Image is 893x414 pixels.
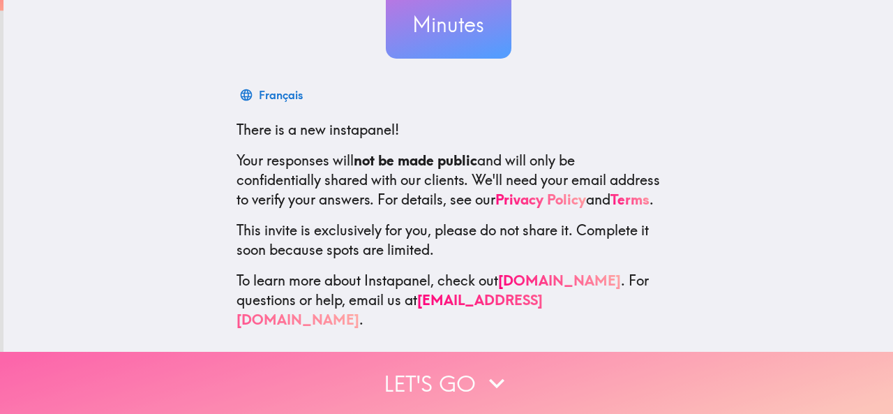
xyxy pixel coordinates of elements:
[354,151,477,169] b: not be made public
[259,85,303,105] div: Français
[386,10,511,39] h3: Minutes
[237,151,661,209] p: Your responses will and will only be confidentially shared with our clients. We'll need your emai...
[495,191,586,208] a: Privacy Policy
[237,291,543,328] a: [EMAIL_ADDRESS][DOMAIN_NAME]
[610,191,650,208] a: Terms
[237,81,308,109] button: Français
[237,271,661,330] p: To learn more about Instapanel, check out . For questions or help, email us at .
[237,121,399,138] span: There is a new instapanel!
[498,272,621,289] a: [DOMAIN_NAME]
[237,221,661,260] p: This invite is exclusively for you, please do not share it. Complete it soon because spots are li...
